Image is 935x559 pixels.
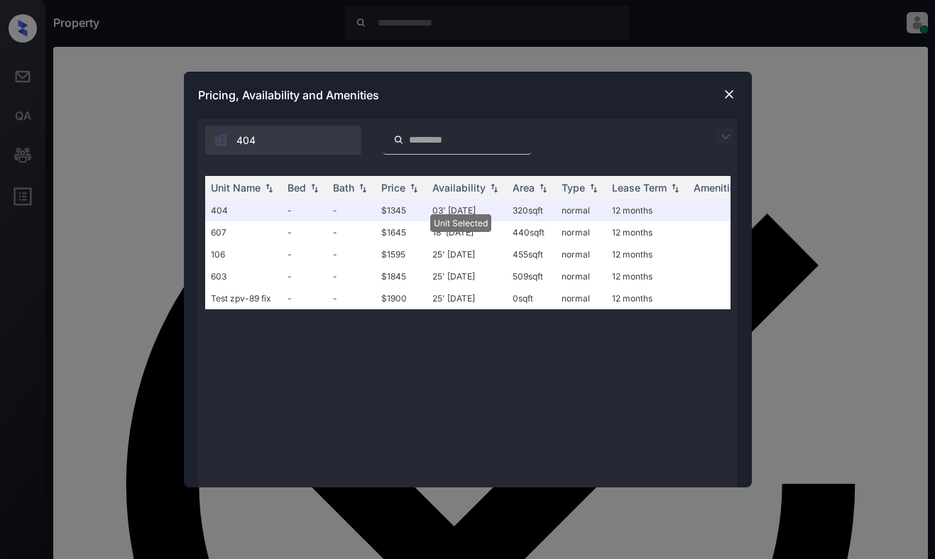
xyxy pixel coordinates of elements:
div: Amenities [694,182,741,194]
img: sorting [536,183,550,193]
div: Unit Name [211,182,261,194]
img: icon-zuma [717,128,734,145]
td: - [327,287,376,309]
div: Lease Term [612,182,667,194]
td: 12 months [606,243,688,265]
td: normal [556,287,606,309]
div: Bath [333,182,354,194]
div: Price [381,182,405,194]
td: - [327,199,376,221]
td: 18' [DATE] [427,221,507,243]
td: 320 sqft [507,199,556,221]
td: normal [556,199,606,221]
div: Availability [432,182,486,194]
td: 603 [205,265,282,287]
td: - [282,199,327,221]
td: - [327,243,376,265]
td: - [327,265,376,287]
td: 455 sqft [507,243,556,265]
td: 607 [205,221,282,243]
img: icon-zuma [214,133,228,148]
td: normal [556,265,606,287]
td: Test zpv-89 fix [205,287,282,309]
td: 12 months [606,265,688,287]
td: 12 months [606,199,688,221]
td: 404 [205,199,282,221]
td: $1645 [376,221,427,243]
td: $1845 [376,265,427,287]
img: sorting [262,183,276,193]
img: icon-zuma [393,133,404,146]
img: sorting [487,183,501,193]
td: 106 [205,243,282,265]
td: - [282,221,327,243]
td: $1595 [376,243,427,265]
td: - [327,221,376,243]
td: 509 sqft [507,265,556,287]
span: 404 [236,133,256,148]
td: - [282,243,327,265]
div: Bed [288,182,306,194]
td: $1900 [376,287,427,309]
td: - [282,265,327,287]
td: 25' [DATE] [427,243,507,265]
td: 12 months [606,287,688,309]
img: sorting [586,183,601,193]
td: 440 sqft [507,221,556,243]
div: Area [513,182,535,194]
td: 03' [DATE] [427,199,507,221]
img: sorting [307,183,322,193]
td: 25' [DATE] [427,287,507,309]
td: - [282,287,327,309]
img: close [722,87,736,101]
td: normal [556,221,606,243]
td: 0 sqft [507,287,556,309]
td: normal [556,243,606,265]
div: Pricing, Availability and Amenities [184,72,752,118]
img: sorting [356,183,370,193]
td: 25' [DATE] [427,265,507,287]
img: sorting [668,183,682,193]
td: 12 months [606,221,688,243]
td: $1345 [376,199,427,221]
div: Type [562,182,585,194]
img: sorting [407,183,421,193]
